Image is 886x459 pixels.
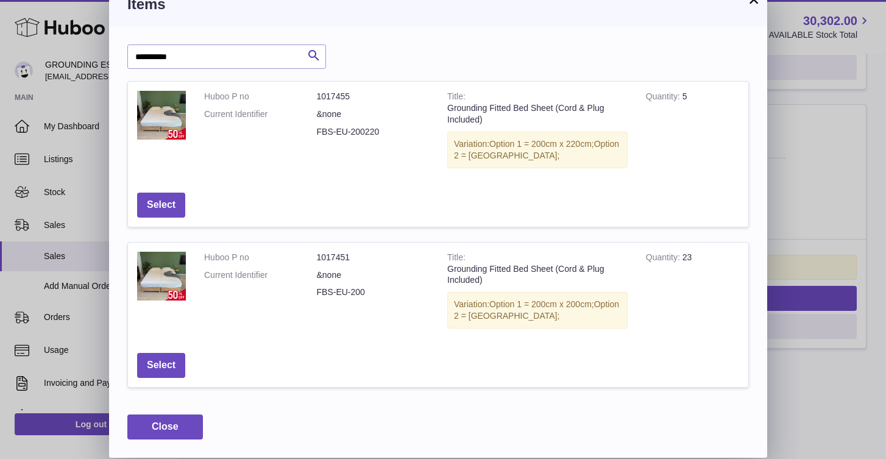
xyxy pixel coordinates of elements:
[317,109,430,120] dd: &none
[137,353,185,378] button: Select
[646,91,682,104] strong: Quantity
[646,252,682,265] strong: Quantity
[447,91,466,104] strong: Title
[447,102,628,126] div: Grounding Fitted Bed Sheet (Cord & Plug Included)
[317,126,430,138] dd: FBS-EU-200220
[637,82,748,183] td: 5
[204,269,317,281] dt: Current Identifier
[447,252,466,265] strong: Title
[637,243,748,344] td: 23
[127,415,203,439] button: Close
[489,299,594,309] span: Option 1 = 200cm x 200cm;
[489,139,594,149] span: Option 1 = 200cm x 220cm;
[137,91,186,140] img: Grounding Fitted Bed Sheet (Cord & Plug Included)
[137,252,186,301] img: Grounding Fitted Bed Sheet (Cord & Plug Included)
[447,132,628,168] div: Variation:
[317,286,430,298] dd: FBS-EU-200
[152,421,179,432] span: Close
[204,252,317,263] dt: Huboo P no
[317,269,430,281] dd: &none
[204,109,317,120] dt: Current Identifier
[454,139,619,160] span: Option 2 = [GEOGRAPHIC_DATA];
[447,263,628,286] div: Grounding Fitted Bed Sheet (Cord & Plug Included)
[447,292,628,329] div: Variation:
[317,91,430,102] dd: 1017455
[317,252,430,263] dd: 1017451
[137,193,185,218] button: Select
[204,91,317,102] dt: Huboo P no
